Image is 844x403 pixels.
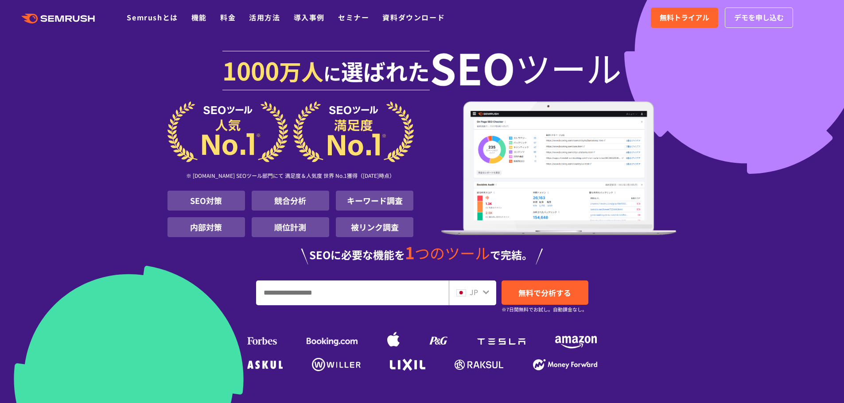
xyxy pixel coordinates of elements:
span: JP [470,287,478,297]
span: 無料トライアル [660,12,709,23]
span: 無料で分析する [518,287,571,298]
a: 機能 [191,12,207,23]
input: URL、キーワードを入力してください [257,281,448,305]
div: SEOに必要な機能を [167,244,677,265]
li: キーワード調査 [336,191,413,211]
a: デモを申し込む [725,8,793,28]
a: セミナー [338,12,369,23]
span: ツール [515,50,622,85]
li: 順位計測 [252,217,329,237]
li: 被リンク調査 [336,217,413,237]
span: SEO [430,50,515,85]
a: 無料で分析する [502,280,588,305]
li: 競合分析 [252,191,329,211]
a: 活用方法 [249,12,280,23]
span: で完結。 [490,247,533,262]
span: つのツール [415,242,490,264]
small: ※7日間無料でお試し。自動課金なし。 [502,305,587,314]
span: 選ばれた [341,55,430,87]
span: 1 [405,240,415,264]
li: SEO対策 [167,191,245,211]
span: 1000 [222,52,279,88]
li: 内部対策 [167,217,245,237]
span: 万人 [279,55,323,87]
span: に [323,60,341,86]
a: 無料トライアル [651,8,718,28]
a: Semrushとは [127,12,178,23]
a: 資料ダウンロード [382,12,445,23]
a: 導入事例 [294,12,325,23]
div: ※ [DOMAIN_NAME] SEOツール部門にて 満足度＆人気度 世界 No.1獲得（[DATE]時点） [167,162,414,191]
span: デモを申し込む [734,12,784,23]
a: 料金 [220,12,236,23]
